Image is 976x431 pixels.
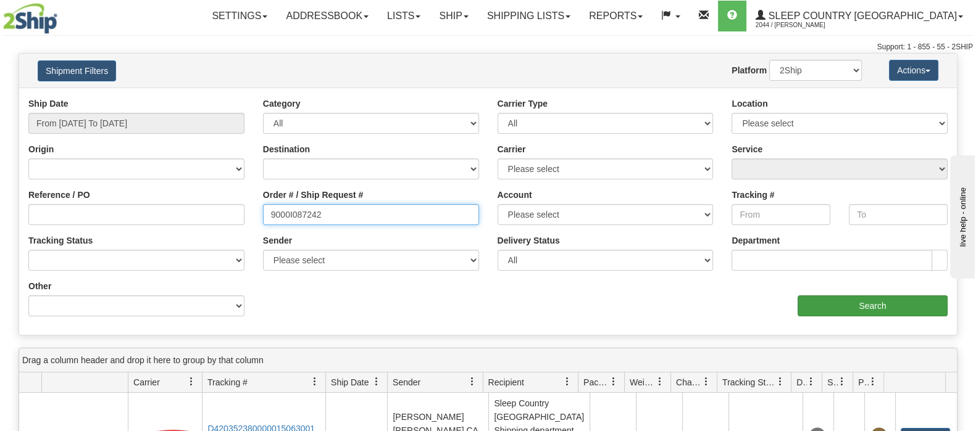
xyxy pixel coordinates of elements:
[796,376,807,388] span: Delivery Status
[263,97,301,110] label: Category
[331,376,369,388] span: Ship Date
[765,10,957,21] span: Sleep Country [GEOGRAPHIC_DATA]
[263,143,310,155] label: Destination
[28,234,93,247] label: Tracking Status
[732,64,767,76] label: Platform
[889,60,938,81] button: Actions
[304,371,325,392] a: Tracking # filter column settings
[38,60,116,81] button: Shipment Filters
[498,189,532,201] label: Account
[430,1,477,31] a: Ship
[649,371,670,392] a: Weight filter column settings
[498,97,548,110] label: Carrier Type
[732,189,774,201] label: Tracking #
[732,143,762,155] label: Service
[732,204,830,225] input: From
[732,97,767,110] label: Location
[557,371,578,392] a: Recipient filter column settings
[849,204,948,225] input: To
[580,1,652,31] a: Reports
[9,10,114,20] div: live help - online
[948,152,975,278] iframe: chat widget
[676,376,702,388] span: Charge
[827,376,838,388] span: Shipment Issues
[746,1,972,31] a: Sleep Country [GEOGRAPHIC_DATA] 2044 / [PERSON_NAME]
[478,1,580,31] a: Shipping lists
[28,280,51,292] label: Other
[832,371,853,392] a: Shipment Issues filter column settings
[3,42,973,52] div: Support: 1 - 855 - 55 - 2SHIP
[498,143,526,155] label: Carrier
[858,376,869,388] span: Pickup Status
[488,376,524,388] span: Recipient
[696,371,717,392] a: Charge filter column settings
[263,189,364,201] label: Order # / Ship Request #
[28,143,54,155] label: Origin
[393,376,420,388] span: Sender
[801,371,822,392] a: Delivery Status filter column settings
[366,371,387,392] a: Ship Date filter column settings
[277,1,378,31] a: Addressbook
[378,1,430,31] a: Lists
[630,376,656,388] span: Weight
[722,376,776,388] span: Tracking Status
[732,234,780,247] label: Department
[28,97,69,110] label: Ship Date
[770,371,791,392] a: Tracking Status filter column settings
[133,376,160,388] span: Carrier
[202,1,277,31] a: Settings
[181,371,202,392] a: Carrier filter column settings
[498,234,560,247] label: Delivery Status
[603,371,624,392] a: Packages filter column settings
[756,19,848,31] span: 2044 / [PERSON_NAME]
[263,234,292,247] label: Sender
[583,376,609,388] span: Packages
[19,348,957,372] div: grid grouping header
[3,3,57,34] img: logo2044.jpg
[207,376,248,388] span: Tracking #
[798,295,948,316] input: Search
[862,371,883,392] a: Pickup Status filter column settings
[462,371,483,392] a: Sender filter column settings
[28,189,90,201] label: Reference / PO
